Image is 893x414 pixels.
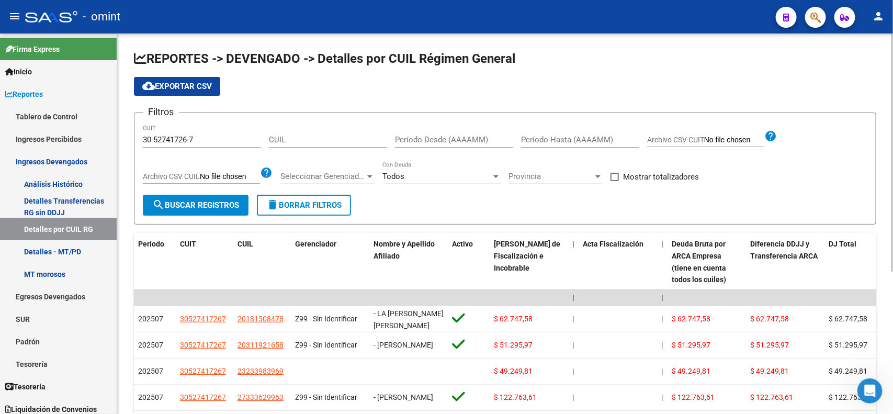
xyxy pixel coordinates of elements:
[623,171,699,183] span: Mostrar totalizadores
[579,233,657,291] datatable-header-cell: Acta Fiscalización
[374,393,433,401] span: - [PERSON_NAME]
[369,233,448,291] datatable-header-cell: Nombre y Apellido Afiliado
[452,240,473,248] span: Activo
[295,315,357,323] span: Z99 - Sin Identificar
[134,77,220,96] button: Exportar CSV
[750,393,793,401] span: $ 122.763,61
[508,172,593,181] span: Provincia
[180,341,226,349] span: 30527417267
[494,341,533,349] span: $ 51.295,97
[661,315,663,323] span: |
[295,393,357,401] span: Z99 - Sin Identificar
[143,195,248,216] button: Buscar Registros
[572,393,574,401] span: |
[200,172,260,182] input: Archivo CSV CUIL
[750,240,818,260] span: Diferencia DDJJ y Transferencia ARCA
[238,393,284,401] span: 27333629963
[143,105,179,119] h3: Filtros
[257,195,351,216] button: Borrar Filtros
[180,393,226,401] span: 30527417267
[668,233,746,291] datatable-header-cell: Deuda Bruta por ARCA Empresa (tiene en cuenta todos los cuiles)
[233,233,291,291] datatable-header-cell: CUIL
[572,341,574,349] span: |
[142,80,155,92] mat-icon: cloud_download
[142,82,212,91] span: Exportar CSV
[829,315,867,323] span: $ 62.747,58
[134,51,515,66] span: REPORTES -> DEVENGADO -> Detalles por CUIL Régimen General
[672,240,726,284] span: Deuda Bruta por ARCA Empresa (tiene en cuenta todos los cuiles)
[143,172,200,181] span: Archivo CSV CUIL
[295,240,336,248] span: Gerenciador
[138,341,163,349] span: 202507
[176,233,233,291] datatable-header-cell: CUIT
[138,367,163,375] span: 202507
[138,393,163,401] span: 202507
[260,166,273,179] mat-icon: help
[672,367,710,375] span: $ 49.249,81
[291,233,369,291] datatable-header-cell: Gerenciador
[5,43,60,55] span: Firma Express
[374,309,444,330] span: - LA [PERSON_NAME] [PERSON_NAME]
[750,341,789,349] span: $ 51.295,97
[138,240,164,248] span: Período
[8,10,21,23] mat-icon: menu
[872,10,885,23] mat-icon: person
[83,5,120,28] span: - omint
[746,233,824,291] datatable-header-cell: Diferencia DDJJ y Transferencia ARCA
[180,367,226,375] span: 30527417267
[374,341,433,349] span: - [PERSON_NAME]
[180,240,196,248] span: CUIT
[295,341,357,349] span: Z99 - Sin Identificar
[647,136,704,144] span: Archivo CSV CUIT
[572,367,574,375] span: |
[494,393,537,401] span: $ 122.763,61
[829,367,867,375] span: $ 49.249,81
[672,341,710,349] span: $ 51.295,97
[657,233,668,291] datatable-header-cell: |
[134,233,176,291] datatable-header-cell: Período
[661,240,663,248] span: |
[374,240,435,260] span: Nombre y Apellido Afiliado
[494,315,533,323] span: $ 62.747,58
[266,200,342,210] span: Borrar Filtros
[661,341,663,349] span: |
[829,341,867,349] span: $ 51.295,97
[764,130,777,142] mat-icon: help
[857,378,883,404] iframe: Intercom live chat
[494,367,533,375] span: $ 49.249,81
[238,341,284,349] span: 20311921658
[490,233,568,291] datatable-header-cell: Deuda Bruta Neto de Fiscalización e Incobrable
[494,240,560,272] span: [PERSON_NAME] de Fiscalización e Incobrable
[138,315,163,323] span: 202507
[152,200,239,210] span: Buscar Registros
[572,240,574,248] span: |
[448,233,490,291] datatable-header-cell: Activo
[672,393,715,401] span: $ 122.763,61
[829,240,856,248] span: DJ Total
[661,367,663,375] span: |
[829,393,872,401] span: $ 122.763,61
[5,66,32,77] span: Inicio
[238,367,284,375] span: 23233983969
[661,293,663,301] span: |
[750,367,789,375] span: $ 49.249,81
[238,240,253,248] span: CUIL
[382,172,404,181] span: Todos
[572,293,574,301] span: |
[572,315,574,323] span: |
[5,88,43,100] span: Reportes
[672,315,710,323] span: $ 62.747,58
[152,198,165,211] mat-icon: search
[704,136,764,145] input: Archivo CSV CUIT
[238,315,284,323] span: 20181508478
[180,315,226,323] span: 30527417267
[280,172,365,181] span: Seleccionar Gerenciador
[568,233,579,291] datatable-header-cell: |
[750,315,789,323] span: $ 62.747,58
[661,393,663,401] span: |
[266,198,279,211] mat-icon: delete
[5,381,46,393] span: Tesorería
[583,240,643,248] span: Acta Fiscalización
